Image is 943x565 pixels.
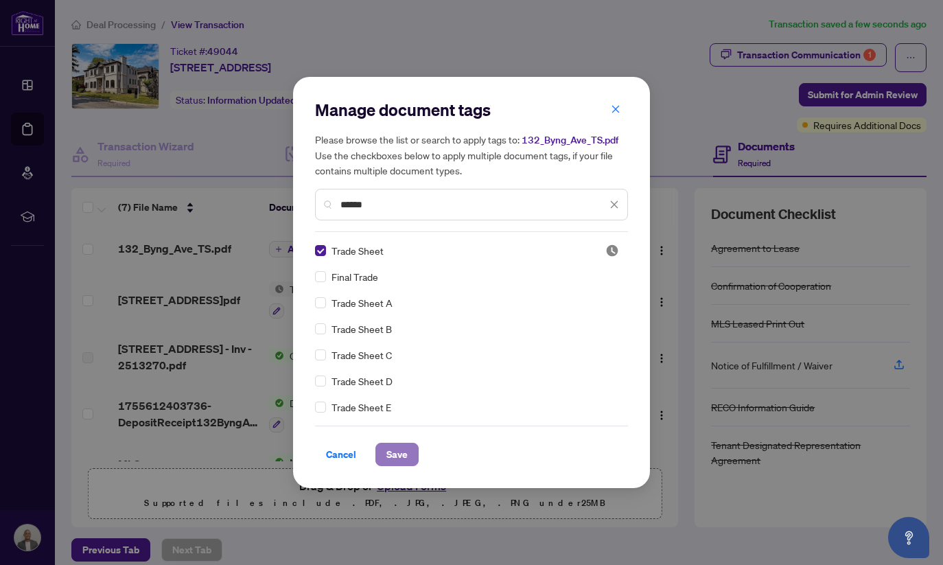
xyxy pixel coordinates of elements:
[375,443,419,466] button: Save
[315,132,628,178] h5: Please browse the list or search to apply tags to: Use the checkboxes below to apply multiple doc...
[386,443,408,465] span: Save
[315,99,628,121] h2: Manage document tags
[331,373,393,389] span: Trade Sheet D
[331,295,393,310] span: Trade Sheet A
[331,400,391,415] span: Trade Sheet E
[326,443,356,465] span: Cancel
[331,321,392,336] span: Trade Sheet B
[609,200,619,209] span: close
[331,347,392,362] span: Trade Sheet C
[888,517,929,558] button: Open asap
[331,269,378,284] span: Final Trade
[611,104,620,114] span: close
[331,243,384,258] span: Trade Sheet
[605,244,619,257] img: status
[522,134,618,146] span: 132_Byng_Ave_TS.pdf
[315,443,367,466] button: Cancel
[605,244,619,257] span: Pending Review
